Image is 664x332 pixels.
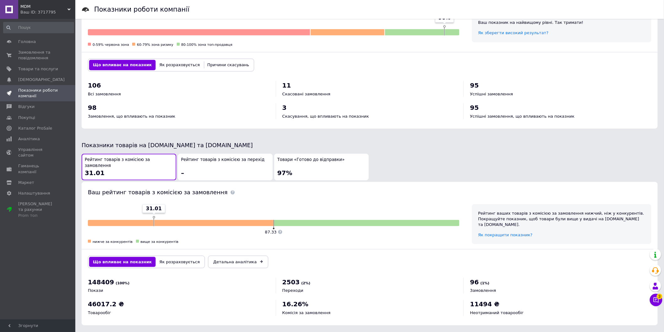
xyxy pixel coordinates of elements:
[18,213,58,218] div: Prom топ
[277,157,345,163] span: Товари «Готово до відправки»
[18,126,52,131] span: Каталог ProSale
[282,114,369,119] span: Скасування, що впливають на показник
[480,281,490,285] span: (1%)
[88,82,101,89] span: 106
[208,256,268,268] a: Детальна аналітика
[470,92,513,96] span: Успішні замовлення
[18,180,34,185] span: Маркет
[470,82,479,89] span: 95
[478,233,533,237] a: Як покращити показник?
[282,301,308,308] span: 16.26%
[18,201,58,218] span: [PERSON_NAME] та рахунки
[204,60,253,70] button: Причини скасувань
[156,257,204,267] button: Як розраховується
[141,240,179,244] span: вище за конкурентів
[85,157,173,169] span: Рейтинг товарів з комісією за замовлення
[478,30,549,35] a: Як зберегти високий результат?
[89,60,156,70] button: Що впливає на показник
[282,82,291,89] span: 11
[181,43,233,47] span: 80-100% зона топ-продавця
[85,169,104,177] span: 31.01
[470,278,479,286] span: 96
[470,311,524,315] span: Неотриманий товарообіг
[282,104,287,111] span: 3
[657,294,662,299] span: 3
[146,205,162,212] span: 31.01
[181,169,184,177] span: –
[18,50,58,61] span: Замовлення та повідомлення
[18,104,35,110] span: Відгуки
[470,104,479,111] span: 95
[18,39,36,45] span: Головна
[89,257,156,267] button: Що впливає на показник
[282,311,331,315] span: Комісія за замовлення
[94,6,190,13] h1: Показники роботи компанії
[18,77,65,83] span: [DEMOGRAPHIC_DATA]
[3,22,74,33] input: Пошук
[18,115,35,120] span: Покупці
[88,114,175,119] span: Замовлення, що впливають на показник
[478,211,645,228] div: Рейтинг ваших товарів з комісією за замовлення нижчий, ніж у конкурентів. Покращуйте показник, що...
[301,281,310,285] span: (2%)
[282,278,300,286] span: 2503
[156,60,204,70] button: Як розраховується
[20,9,75,15] div: Ваш ID: 3717795
[18,66,58,72] span: Товари та послуги
[181,157,265,163] span: Рейтинг товарів з комісією за перехід
[93,43,129,47] span: 0-59% червона зона
[88,92,121,96] span: Всі замовлення
[282,92,330,96] span: Скасовані замовлення
[178,154,273,180] button: Рейтинг товарів з комісією за перехід–
[20,4,67,9] span: MDM
[88,278,114,286] span: 148409
[470,301,500,308] span: 11494 ₴
[82,142,253,148] span: Показники товарів на [DOMAIN_NAME] та [DOMAIN_NAME]
[88,301,124,308] span: 46017.2 ₴
[18,88,58,99] span: Показники роботи компанії
[18,147,58,158] span: Управління сайтом
[18,163,58,174] span: Гаманець компанії
[82,154,176,180] button: Рейтинг товарів з комісією за замовлення31.01
[650,294,662,306] button: Чат з покупцем3
[274,154,369,180] button: Товари «Готово до відправки»97%
[18,190,50,196] span: Налаштування
[116,281,130,285] span: (100%)
[93,240,133,244] span: нижче за конкурентів
[88,189,228,195] span: Ваш рейтинг товарів з комісією за замовлення
[282,288,303,293] span: Переходи
[277,169,292,177] span: 97%
[88,311,111,315] span: Товарообіг
[18,136,40,142] span: Аналітика
[137,43,173,47] span: 60-79% зона ризику
[478,20,645,25] div: Ваш показник на найвищому рівні. Так тримати!
[470,288,496,293] span: Замовлення
[88,104,97,111] span: 98
[470,114,575,119] span: Успішні замовлення, що впливають на показник
[265,230,276,234] span: 87.33
[88,288,103,293] span: Покази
